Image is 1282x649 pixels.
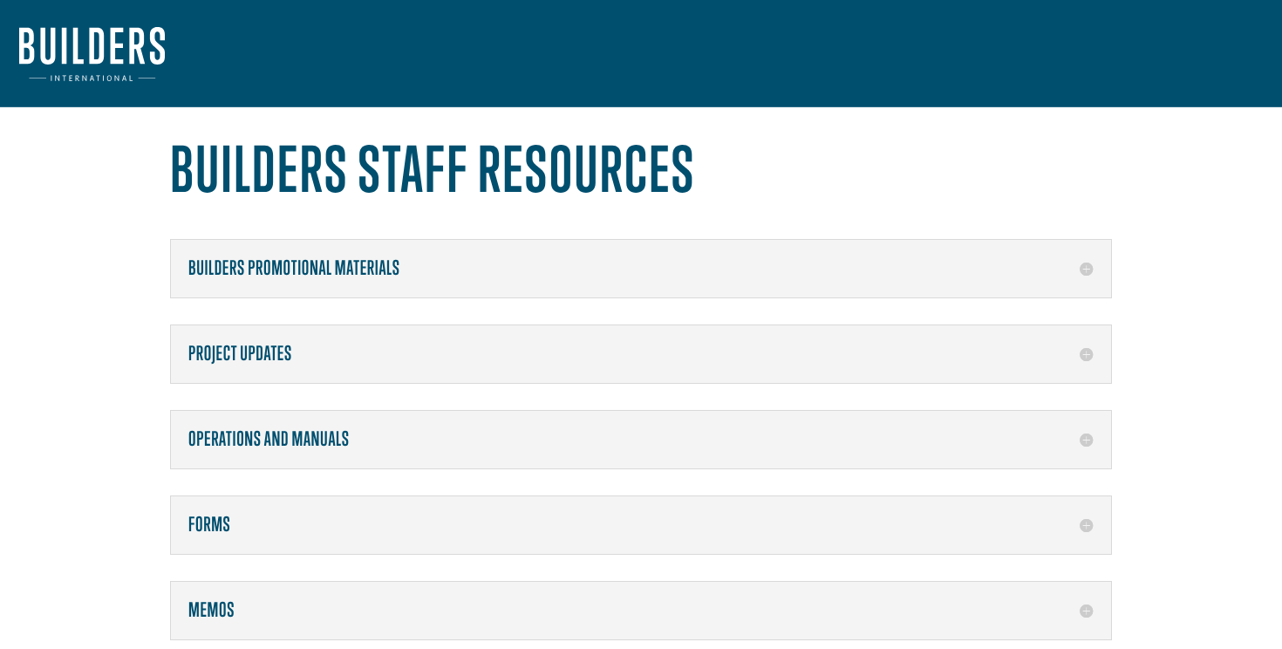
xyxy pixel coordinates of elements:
h5: Builders Promotional Materials [188,257,1094,280]
h5: Operations and Manuals [188,428,1094,451]
h1: Builders Staff Resources [170,133,1112,214]
h5: Memos [188,599,1094,622]
img: Builders International [19,27,165,81]
h5: Forms [188,514,1094,536]
h5: Project Updates [188,343,1094,365]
